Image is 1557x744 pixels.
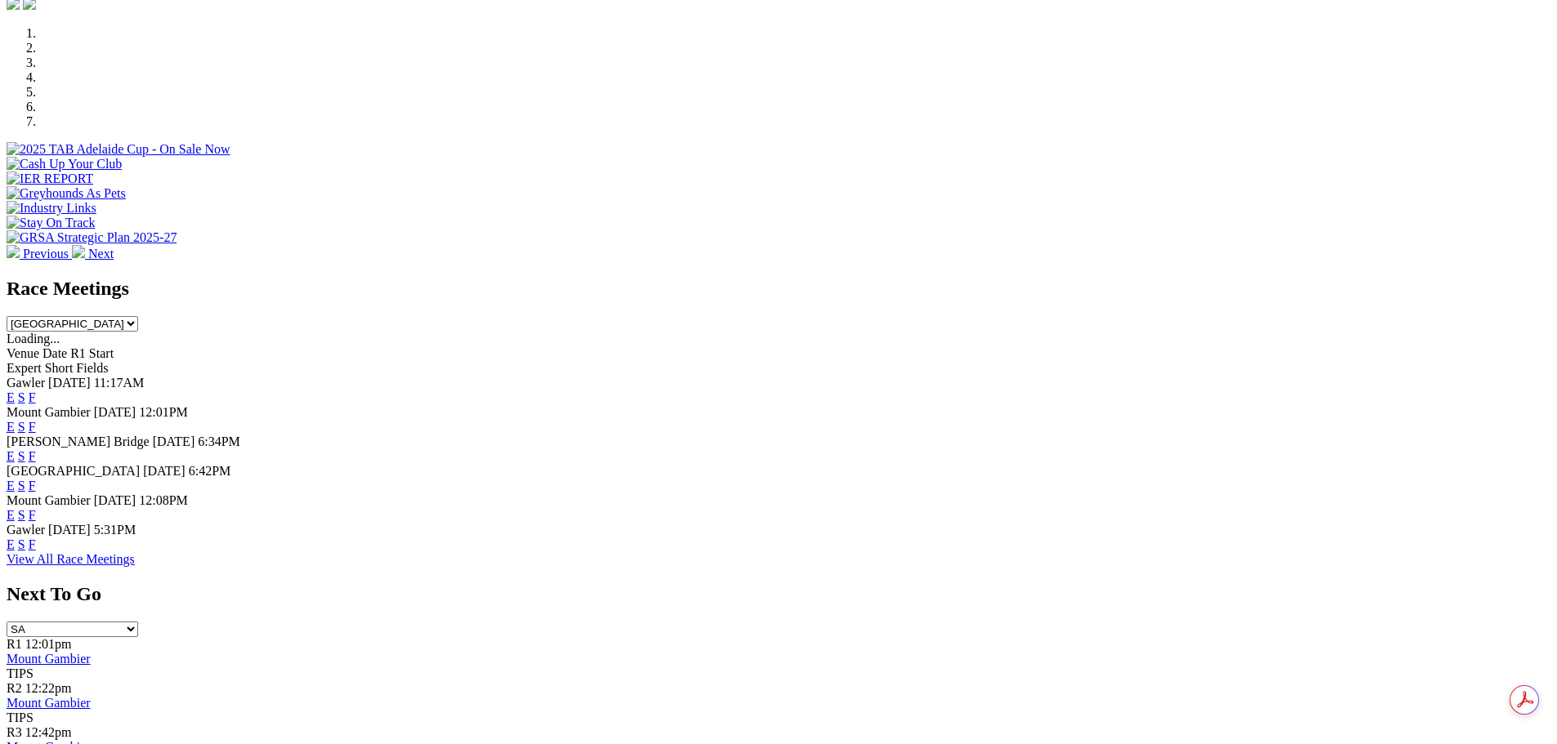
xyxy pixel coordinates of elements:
[18,449,25,463] a: S
[48,376,91,390] span: [DATE]
[7,711,34,724] span: TIPS
[7,681,22,695] span: R2
[29,390,36,404] a: F
[7,230,177,245] img: GRSA Strategic Plan 2025-27
[7,172,93,186] img: IER REPORT
[94,493,136,507] span: [DATE]
[7,583,1550,605] h2: Next To Go
[45,361,74,375] span: Short
[7,346,39,360] span: Venue
[7,405,91,419] span: Mount Gambier
[48,523,91,537] span: [DATE]
[7,186,126,201] img: Greyhounds As Pets
[18,508,25,522] a: S
[94,523,136,537] span: 5:31PM
[7,696,91,710] a: Mount Gambier
[43,346,67,360] span: Date
[7,278,1550,300] h2: Race Meetings
[29,449,36,463] a: F
[7,390,15,404] a: E
[29,508,36,522] a: F
[7,464,140,478] span: [GEOGRAPHIC_DATA]
[25,681,72,695] span: 12:22pm
[29,420,36,434] a: F
[139,405,188,419] span: 12:01PM
[7,201,96,216] img: Industry Links
[7,245,20,258] img: chevron-left-pager-white.svg
[189,464,231,478] span: 6:42PM
[7,552,135,566] a: View All Race Meetings
[139,493,188,507] span: 12:08PM
[7,508,15,522] a: E
[29,479,36,492] a: F
[7,157,122,172] img: Cash Up Your Club
[94,376,145,390] span: 11:17AM
[7,725,22,739] span: R3
[7,479,15,492] a: E
[7,434,150,448] span: [PERSON_NAME] Bridge
[18,420,25,434] a: S
[23,247,69,261] span: Previous
[7,666,34,680] span: TIPS
[70,346,114,360] span: R1 Start
[143,464,186,478] span: [DATE]
[7,537,15,551] a: E
[7,652,91,666] a: Mount Gambier
[18,479,25,492] a: S
[7,332,60,345] span: Loading...
[18,537,25,551] a: S
[25,637,72,651] span: 12:01pm
[7,142,230,157] img: 2025 TAB Adelaide Cup - On Sale Now
[72,245,85,258] img: chevron-right-pager-white.svg
[88,247,114,261] span: Next
[7,361,42,375] span: Expert
[29,537,36,551] a: F
[7,493,91,507] span: Mount Gambier
[94,405,136,419] span: [DATE]
[7,247,72,261] a: Previous
[7,420,15,434] a: E
[7,637,22,651] span: R1
[76,361,108,375] span: Fields
[18,390,25,404] a: S
[25,725,72,739] span: 12:42pm
[72,247,114,261] a: Next
[7,523,45,537] span: Gawler
[7,216,95,230] img: Stay On Track
[198,434,240,448] span: 6:34PM
[7,449,15,463] a: E
[7,376,45,390] span: Gawler
[153,434,195,448] span: [DATE]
